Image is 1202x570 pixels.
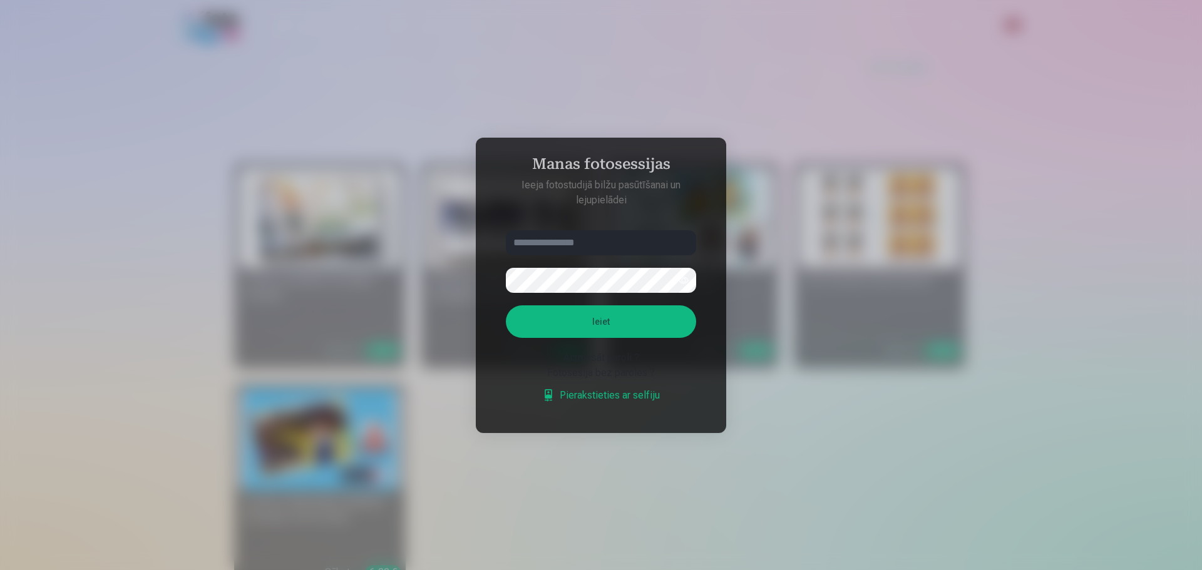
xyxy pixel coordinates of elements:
[506,350,696,365] div: Aizmirsāt paroli ?
[493,155,709,178] h4: Manas fotosessijas
[542,388,660,403] a: Pierakstieties ar selfiju
[506,365,696,380] div: Fotosesija bez paroles ?
[506,305,696,338] button: Ieiet
[493,178,709,208] p: Ieeja fotostudijā bilžu pasūtīšanai un lejupielādei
